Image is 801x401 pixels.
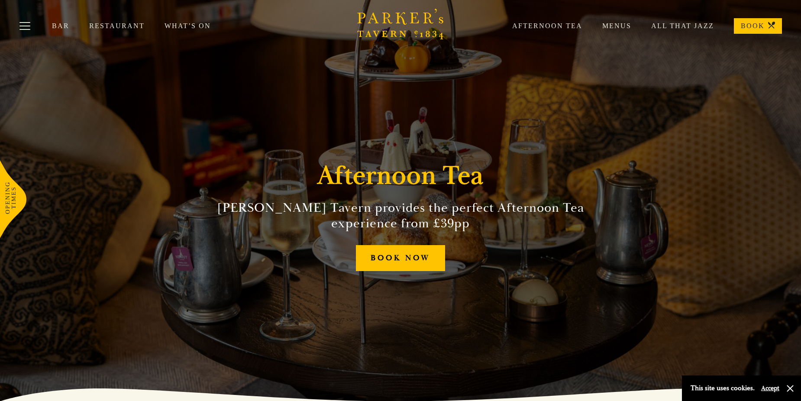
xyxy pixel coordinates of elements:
[786,384,795,393] button: Close and accept
[203,200,598,231] h2: [PERSON_NAME] Tavern provides the perfect Afternoon Tea experience from £39pp
[317,160,484,191] h1: Afternoon Tea
[356,245,445,272] a: BOOK NOW
[691,382,755,395] p: This site uses cookies.
[761,384,779,392] button: Accept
